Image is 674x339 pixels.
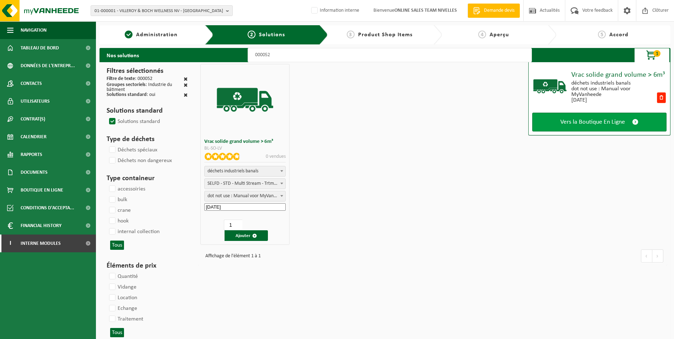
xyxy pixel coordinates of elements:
span: Vers la Boutique En Ligne [560,118,625,126]
span: déchets industriels banals [204,166,286,177]
button: 1 [634,48,670,62]
label: Quantité [108,271,138,282]
div: Affichage de l'élément 1 à 1 [202,250,261,262]
input: Date de début [204,203,286,211]
a: 5Accord [560,31,667,39]
label: Déchets non dangereux [108,155,172,166]
h2: Nos solutions [99,48,146,62]
span: 5 [598,31,606,38]
span: Groupes sectoriels [107,82,146,87]
span: Navigation [21,21,47,39]
span: Calendrier [21,128,47,146]
span: Solutions standard [107,92,147,97]
span: Solutions [259,32,285,38]
label: crane [108,205,131,216]
h3: Vrac solide grand volume > 6m³ [204,139,286,144]
span: dot not use : Manual voor MyVanheede [204,191,286,201]
span: Aperçu [490,32,509,38]
h3: Solutions standard [107,106,188,116]
label: Déchets spéciaux [108,145,157,155]
span: 1 [125,31,133,38]
a: 1Administration [103,31,199,39]
span: 4 [478,31,486,38]
span: Conditions d'accepta... [21,199,74,217]
div: dot not use : Manual voor MyVanheede [571,86,656,97]
label: accessoiries [108,184,145,194]
label: Echange [108,303,137,314]
div: Vrac solide grand volume > 6m³ [571,71,667,79]
span: Financial History [21,217,61,235]
h3: Éléments de prix [107,260,188,271]
span: Documents [21,163,48,181]
span: Contrat(s) [21,110,45,128]
a: 2Solutions [219,31,313,39]
span: Filtre de texte [107,76,135,81]
h3: Type containeur [107,173,188,184]
div: : Industrie du bâtiment [107,82,184,92]
label: bulk [108,194,127,205]
div: : oui [107,92,155,98]
span: 01-000001 - VILLEROY & BOCH WELLNESS NV - [GEOGRAPHIC_DATA] [95,6,223,16]
img: BL-SO-LV [532,69,568,104]
div: BL-SO-LV [204,146,286,151]
label: Location [108,292,137,303]
label: hook [108,216,129,226]
span: Tableau de bord [21,39,59,57]
input: Chercher [248,48,532,62]
label: Vidange [108,282,136,292]
span: Product Shop Items [358,32,413,38]
span: Données de l'entrepr... [21,57,75,75]
a: Demande devis [468,4,520,18]
span: Interne modules [21,235,61,252]
img: BL-SO-LV [215,70,275,130]
label: Information interne [310,5,359,16]
button: 01-000001 - VILLEROY & BOCH WELLNESS NV - [GEOGRAPHIC_DATA] [91,5,233,16]
span: Contacts [21,75,42,92]
a: 4Aperçu [446,31,542,39]
strong: ONLINE SALES TEAM NIVELLES [394,8,457,13]
span: dot not use : Manual voor MyVanheede [205,191,285,201]
span: Accord [609,32,629,38]
label: Solutions standard [108,116,160,127]
div: : 000052 [107,76,152,82]
div: [DATE] [571,97,656,103]
button: Tous [110,241,124,250]
span: SELFD - STD - Multi Stream - Trtmt/wu (SP-M-000052) [205,179,285,189]
p: 0 vendues [266,153,286,160]
div: déchets industriels banals [571,80,656,86]
a: 3Product Shop Items [331,31,428,39]
h3: Type de déchets [107,134,188,145]
span: Administration [136,32,178,38]
span: Boutique en ligne [21,181,63,199]
span: Utilisateurs [21,92,50,110]
button: Tous [110,328,124,337]
label: Traitement [108,314,143,324]
span: déchets industriels banals [205,166,285,176]
span: I [7,235,14,252]
span: SELFD - STD - Multi Stream - Trtmt/wu (SP-M-000052) [204,178,286,189]
a: Vers la Boutique En Ligne [532,113,667,131]
span: 3 [347,31,355,38]
span: 1 [653,50,660,57]
span: Demande devis [482,7,516,14]
button: Ajouter [225,230,268,241]
span: Rapports [21,146,42,163]
h3: Filtres sélectionnés [107,66,188,76]
label: internal collection [108,226,160,237]
input: 1 [224,220,242,230]
span: 2 [248,31,255,38]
